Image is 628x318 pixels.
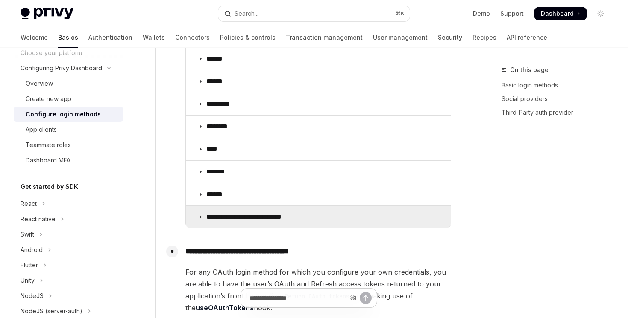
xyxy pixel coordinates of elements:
[21,306,82,316] div: NodeJS (server-auth)
[507,27,547,48] a: API reference
[26,78,53,89] div: Overview
[502,92,614,106] a: Social providers
[175,27,210,48] a: Connectors
[373,27,428,48] a: User management
[58,27,78,48] a: Basics
[26,124,57,135] div: App clients
[21,291,44,301] div: NodeJS
[26,140,71,150] div: Teammate roles
[21,27,48,48] a: Welcome
[235,9,258,19] div: Search...
[21,8,73,20] img: light logo
[502,106,614,119] a: Third-Party auth provider
[21,199,37,209] div: React
[502,78,614,92] a: Basic login methods
[360,292,372,304] button: Send message
[21,182,78,192] h5: Get started by SDK
[218,6,409,21] button: Open search
[88,27,132,48] a: Authentication
[473,9,490,18] a: Demo
[14,273,123,288] button: Toggle Unity section
[510,65,549,75] span: On this page
[14,107,123,122] a: Configure login methods
[14,61,123,76] button: Toggle Configuring Privy Dashboard section
[500,9,524,18] a: Support
[14,211,123,227] button: Toggle React native section
[143,27,165,48] a: Wallets
[14,288,123,304] button: Toggle NodeJS section
[438,27,462,48] a: Security
[14,122,123,137] a: App clients
[26,155,70,165] div: Dashboard MFA
[14,257,123,273] button: Toggle Flutter section
[534,7,587,20] a: Dashboard
[14,153,123,168] a: Dashboard MFA
[14,76,123,91] a: Overview
[26,94,71,104] div: Create new app
[220,27,276,48] a: Policies & controls
[594,7,607,20] button: Toggle dark mode
[14,137,123,153] a: Teammate roles
[21,245,43,255] div: Android
[14,196,123,211] button: Toggle React section
[286,27,363,48] a: Transaction management
[14,242,123,257] button: Toggle Android section
[541,9,574,18] span: Dashboard
[185,266,451,314] span: For any OAuth login method for which you configure your own credentials, you are able to have the...
[21,229,34,240] div: Swift
[249,289,346,307] input: Ask a question...
[396,10,405,17] span: ⌘ K
[14,227,123,242] button: Toggle Swift section
[26,109,101,119] div: Configure login methods
[21,275,35,286] div: Unity
[472,27,496,48] a: Recipes
[21,63,102,73] div: Configuring Privy Dashboard
[14,91,123,107] a: Create new app
[21,214,56,224] div: React native
[21,260,38,270] div: Flutter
